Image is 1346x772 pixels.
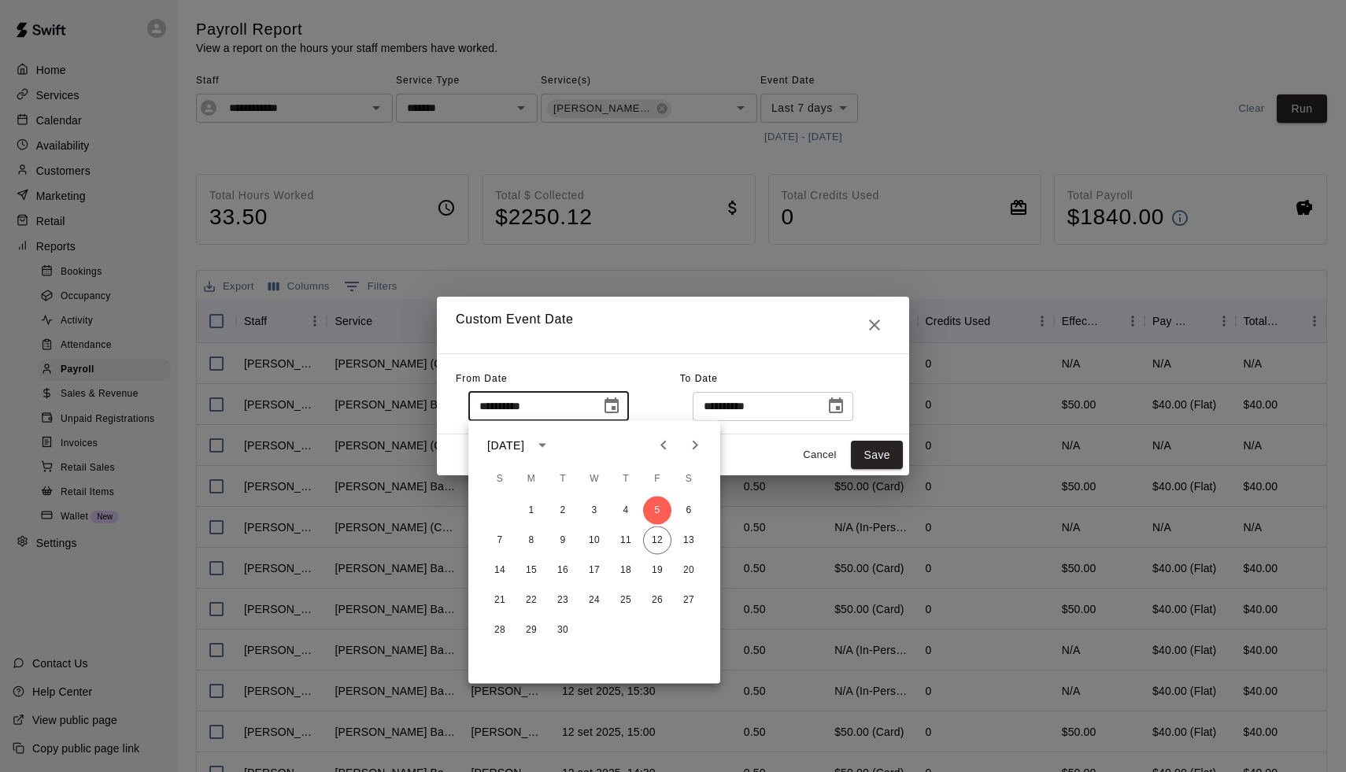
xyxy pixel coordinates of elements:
button: 2 [549,497,577,525]
button: 12 [643,526,671,555]
button: 11 [612,526,640,555]
span: Tuesday [549,464,577,495]
button: Cancel [794,443,845,467]
button: 24 [580,586,608,615]
button: 9 [549,526,577,555]
span: Wednesday [580,464,608,495]
button: 21 [486,586,514,615]
button: 15 [517,556,545,585]
button: 7 [486,526,514,555]
button: 5 [643,497,671,525]
button: 22 [517,586,545,615]
span: To Date [680,373,718,384]
button: Save [851,441,903,470]
button: 17 [580,556,608,585]
button: 16 [549,556,577,585]
button: Close [859,309,890,341]
button: Choose date, selected date is Sep 12, 2025 [820,390,852,422]
span: Friday [643,464,671,495]
button: 19 [643,556,671,585]
button: Previous month [648,430,679,461]
button: 8 [517,526,545,555]
h2: Custom Event Date [437,297,909,353]
button: 23 [549,586,577,615]
button: 25 [612,586,640,615]
button: calendar view is open, switch to year view [529,432,556,459]
button: 18 [612,556,640,585]
button: 30 [549,616,577,645]
button: 28 [486,616,514,645]
button: 3 [580,497,608,525]
button: 27 [675,586,703,615]
button: 26 [643,586,671,615]
button: 1 [517,497,545,525]
button: 10 [580,526,608,555]
button: 6 [675,497,703,525]
button: 14 [486,556,514,585]
span: From Date [456,373,508,384]
div: [DATE] [487,437,524,453]
span: Saturday [675,464,703,495]
button: 4 [612,497,640,525]
button: 29 [517,616,545,645]
button: 20 [675,556,703,585]
span: Monday [517,464,545,495]
span: Thursday [612,464,640,495]
button: Choose date, selected date is Sep 5, 2025 [596,390,627,422]
span: Sunday [486,464,514,495]
button: Next month [679,430,711,461]
button: 13 [675,526,703,555]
